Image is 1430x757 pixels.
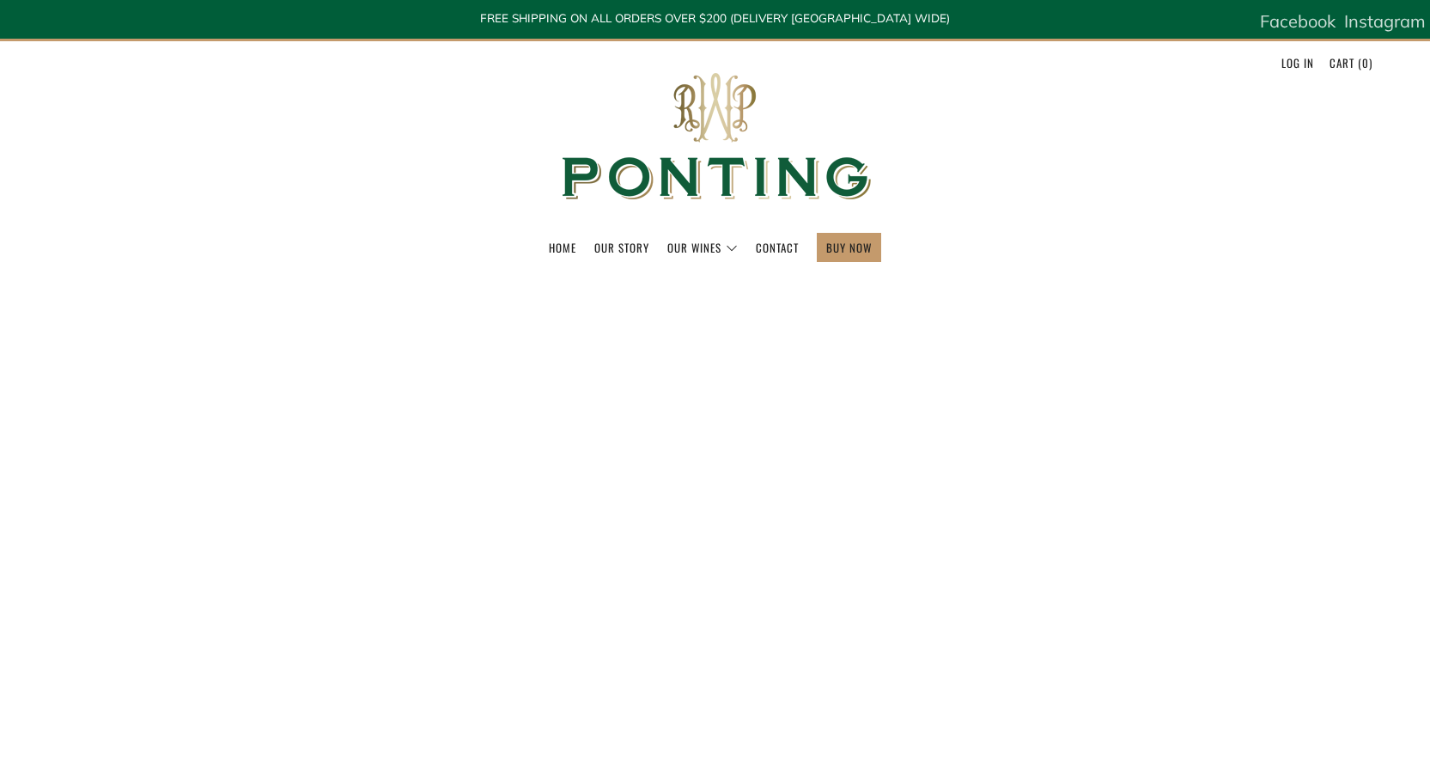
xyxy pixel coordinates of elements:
a: Cart (0) [1330,49,1372,76]
a: Our Wines [667,234,738,261]
span: Facebook [1260,10,1336,32]
a: BUY NOW [826,234,872,261]
a: Facebook [1260,4,1336,39]
a: Our Story [594,234,649,261]
a: Instagram [1344,4,1426,39]
a: Log in [1281,49,1314,76]
a: Home [549,234,576,261]
img: Ponting Wines [544,41,887,233]
span: Instagram [1344,10,1426,32]
span: 0 [1362,54,1369,71]
a: Contact [756,234,799,261]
